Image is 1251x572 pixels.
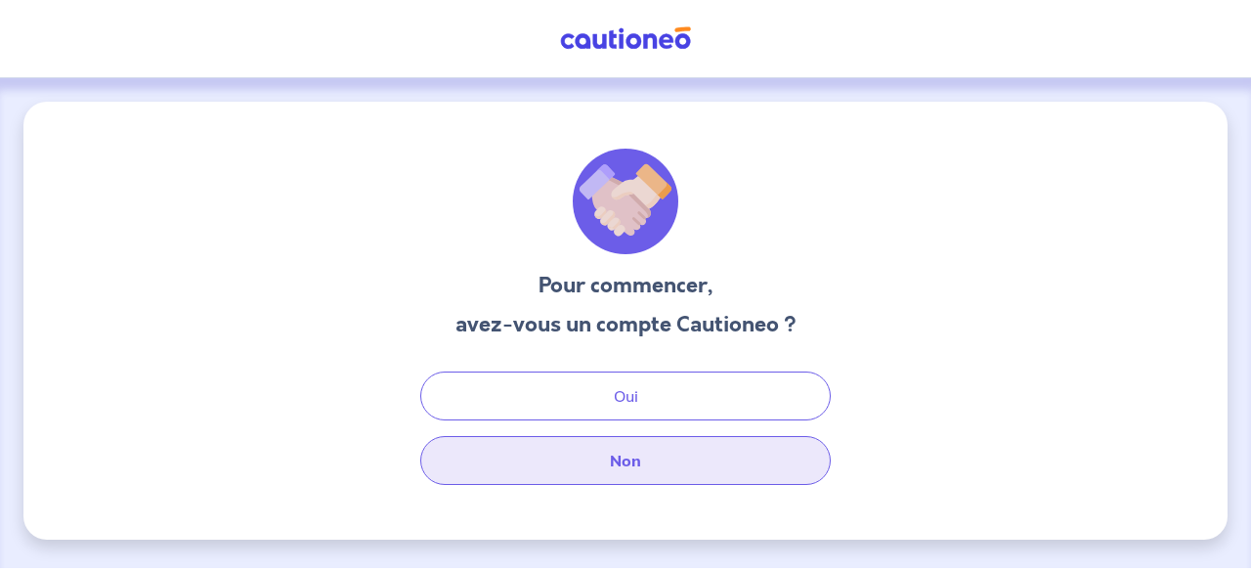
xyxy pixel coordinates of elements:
button: Oui [420,372,831,420]
img: Cautioneo [552,26,699,51]
h3: avez-vous un compte Cautioneo ? [455,309,797,340]
button: Non [420,436,831,485]
img: illu_welcome.svg [573,149,678,254]
h3: Pour commencer, [455,270,797,301]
